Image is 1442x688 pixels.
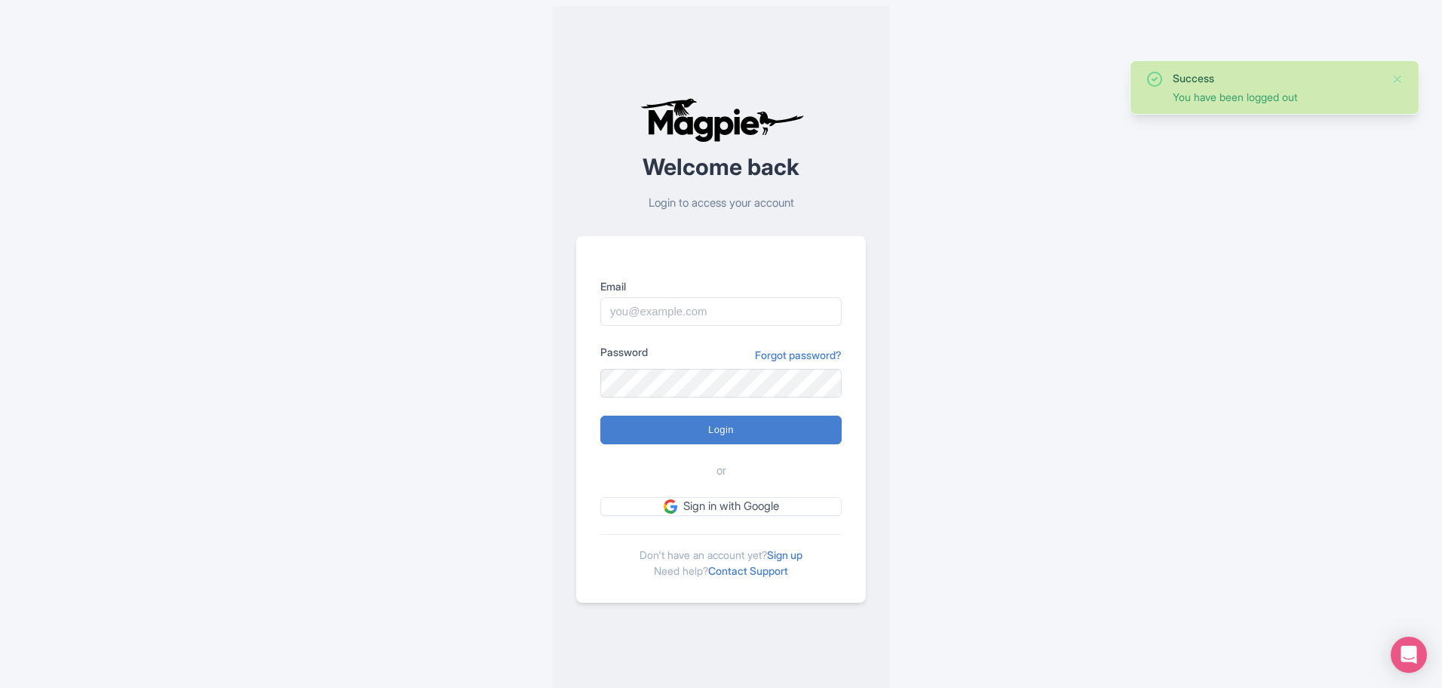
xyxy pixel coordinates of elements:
a: Forgot password? [755,347,842,363]
div: You have been logged out [1173,89,1379,105]
button: Close [1391,70,1404,88]
span: or [716,462,726,480]
div: Don't have an account yet? Need help? [600,534,842,579]
h2: Welcome back [576,155,866,180]
a: Contact Support [708,564,788,577]
input: Login [600,416,842,444]
img: google.svg [664,499,677,513]
div: Success [1173,70,1379,86]
input: you@example.com [600,297,842,326]
label: Email [600,278,842,294]
p: Login to access your account [576,195,866,212]
div: Open Intercom Messenger [1391,637,1427,673]
label: Password [600,344,648,360]
a: Sign in with Google [600,497,842,516]
img: logo-ab69f6fb50320c5b225c76a69d11143b.png [637,97,806,143]
a: Sign up [767,548,802,561]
